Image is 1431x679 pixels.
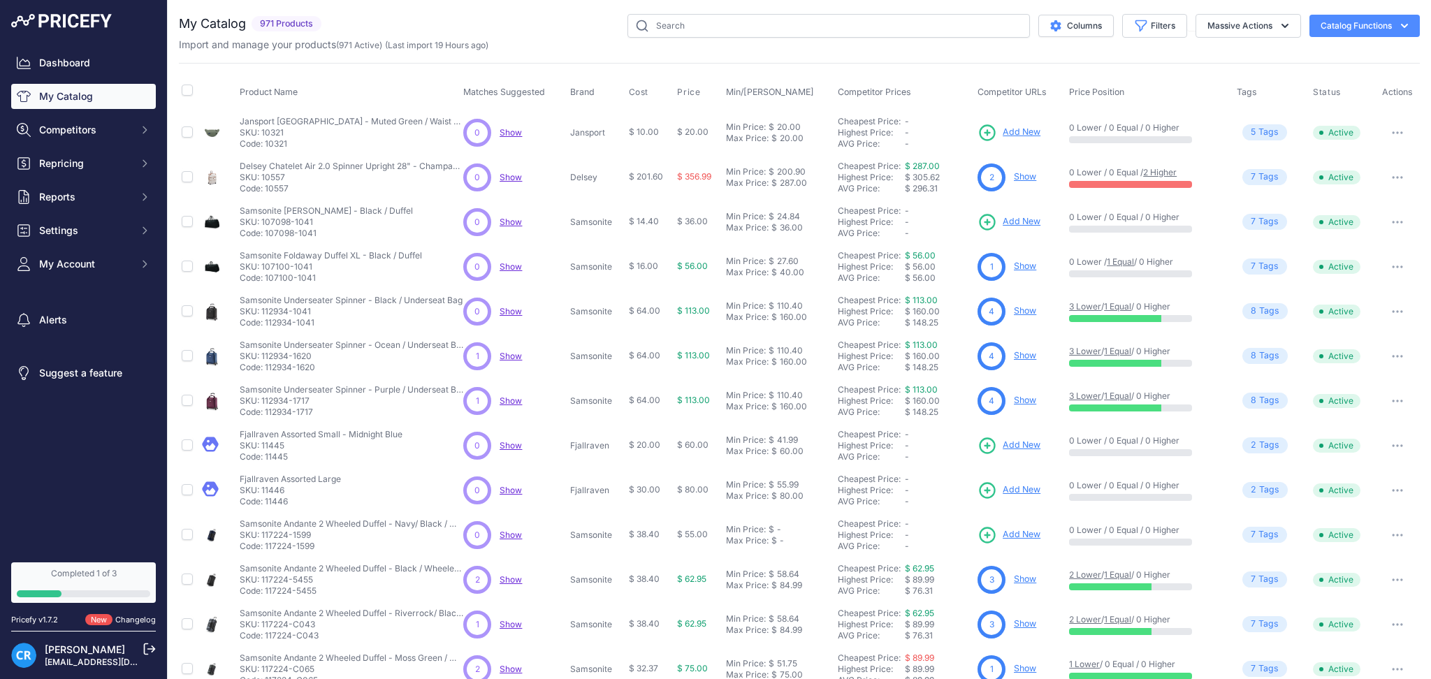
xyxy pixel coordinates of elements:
div: Max Price: [726,222,769,233]
div: $ [771,222,777,233]
div: $ [771,401,777,412]
span: 1 [476,350,479,363]
span: 2 [1251,439,1256,452]
a: 2 Higher [1143,167,1177,177]
span: Active [1313,394,1360,408]
span: Tag [1242,258,1287,275]
span: 7 [1251,170,1256,184]
a: Changelog [115,615,156,625]
span: Competitor Prices [838,87,911,97]
p: Samsonite [570,351,623,362]
p: Samsonite Foldaway Duffel XL - Black / Duffel [240,250,422,261]
button: Filters [1122,14,1187,38]
a: Cheapest Price: [838,384,901,395]
a: Suggest a feature [11,360,156,386]
a: Cheapest Price: [838,429,901,439]
div: 20.00 [777,133,804,144]
div: 27.60 [774,256,799,267]
span: 0 [474,126,480,139]
a: Add New [978,436,1040,455]
span: - [905,127,909,138]
p: Import and manage your products [179,38,488,52]
div: $ [771,267,777,278]
span: 8 [1251,349,1256,363]
p: Code: 10557 [240,183,463,194]
span: 2 [989,171,994,184]
span: s [1274,170,1279,184]
a: Show [500,664,522,674]
a: 1 Equal [1107,256,1134,267]
span: Product Name [240,87,298,97]
span: Matches Suggested [463,87,545,97]
a: Show [500,217,522,227]
a: 1 Equal [1104,390,1131,401]
a: Show [1014,305,1036,316]
div: $ 148.25 [905,407,972,418]
a: Show [500,172,522,182]
div: 24.84 [774,211,800,222]
a: 2 Lower [1069,569,1101,580]
span: Show [500,619,522,629]
span: $ 10.00 [629,126,659,137]
div: Min Price: [726,211,766,222]
a: $ 113.00 [905,295,938,305]
div: 287.00 [777,177,807,189]
p: SKU: 107098-1041 [240,217,413,228]
span: Active [1313,305,1360,319]
div: AVG Price: [838,138,905,149]
p: Jansport [GEOGRAPHIC_DATA] - Muted Green / Waist Pack [240,116,463,127]
button: Price [677,87,703,98]
div: 36.00 [777,222,803,233]
a: Cheapest Price: [838,563,901,574]
a: Cheapest Price: [838,161,901,171]
span: $ 160.00 [905,395,940,406]
a: Show [500,306,522,316]
span: - [905,205,909,216]
span: $ 20.00 [677,126,709,137]
div: Min Price: [726,435,766,446]
span: Brand [570,87,595,97]
p: Samsonite Underseater Spinner - Ocean / Underseat Bag [240,339,463,351]
button: My Account [11,251,156,277]
div: $ [771,356,777,367]
span: Active [1313,260,1360,274]
a: $ 89.99 [905,652,934,663]
div: Min Price: [726,345,766,356]
span: 7 [1251,260,1256,273]
span: 0 [474,171,480,184]
button: Settings [11,218,156,243]
a: Show [500,574,522,585]
p: Fjallraven Assorted Small - Midnight Blue [240,429,402,440]
div: 41.99 [774,435,798,446]
span: $ 113.00 [677,395,710,405]
div: AVG Price: [838,272,905,284]
h2: My Catalog [179,14,246,34]
a: Cheapest Price: [838,339,901,350]
span: s [1274,394,1279,407]
div: Highest Price: [838,306,905,317]
p: Code: 112934-1041 [240,317,463,328]
span: $ 64.00 [629,350,660,360]
div: Max Price: [726,356,769,367]
span: $ 14.40 [629,216,659,226]
span: 5 [1251,126,1256,139]
a: 3 Lower [1069,301,1101,312]
div: $ [771,177,777,189]
a: Dashboard [11,50,156,75]
a: Show [500,351,522,361]
a: Show [500,530,522,540]
span: 0 [474,216,480,228]
div: $ [769,256,774,267]
a: Show [500,440,522,451]
a: Add New [978,123,1040,143]
a: Show [500,127,522,138]
span: s [1274,305,1279,318]
a: [PERSON_NAME] [45,643,125,655]
p: Delsey Chatelet Air 2.0 Spinner Upright 28" - Champagne / Large [240,161,463,172]
a: Show [1014,395,1036,405]
a: 2 Lower [1069,614,1101,625]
